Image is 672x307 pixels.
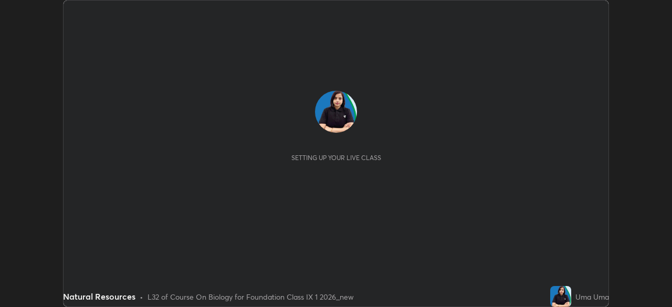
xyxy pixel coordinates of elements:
div: Uma Uma [575,291,609,302]
img: 777e39fddbb045bfa7166575ce88b650.jpg [550,286,571,307]
img: 777e39fddbb045bfa7166575ce88b650.jpg [315,91,357,133]
div: Natural Resources [63,290,135,303]
div: Setting up your live class [291,154,381,162]
div: • [140,291,143,302]
div: L32 of Course On Biology for Foundation Class IX 1 2026_new [148,291,354,302]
